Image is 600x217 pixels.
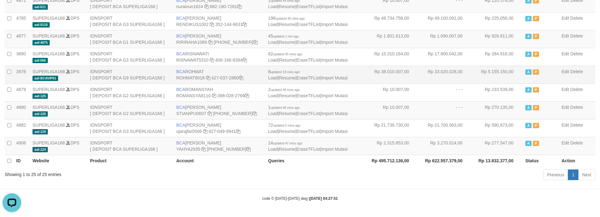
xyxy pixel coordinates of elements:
[87,83,174,101] td: IDNSPORT [ DEPOSIT BCA G2 SUPERLIGA168 ]
[268,33,348,45] span: | | |
[174,137,266,155] td: [PERSON_NAME] [PHONE_NUMBER]
[236,129,240,134] a: Copy 4270499941 to clipboard
[533,16,539,21] span: Paused
[32,22,50,28] span: aaf-0118
[176,93,211,98] a: ROMANSYA8110
[275,17,304,20] span: updated 45 mins ago
[268,33,299,38] span: 45
[543,169,568,180] a: Previous
[245,93,249,98] a: Copy 3980282766 to clipboard
[268,123,300,128] span: 72
[523,155,559,167] th: Status
[570,123,583,128] a: Delete
[30,137,87,155] td: DPS
[533,87,539,93] span: Paused
[570,87,583,92] a: Delete
[174,48,266,66] td: RISNAWATI 406-166-8394
[418,101,472,119] td: - - -
[30,83,87,101] td: DPS
[271,106,300,109] span: updated 46 mins ago
[176,140,185,145] span: BCA
[174,30,266,48] td: [PERSON_NAME] [PHONE_NUMBER]
[321,129,348,134] a: Import Mutasi
[87,30,174,48] td: IDNSPORT [ DEPOSIT BCA G1 SUPERLIGA168 ]
[297,22,320,27] a: EraseTFList
[87,119,174,137] td: IDNSPORT [ DEPOSIT BCA G3 SUPERLIGA168 ]
[321,93,348,98] a: Import Mutasi
[268,123,348,134] span: | | |
[568,169,578,180] a: 1
[32,140,65,145] a: SUPERLIGA168
[253,40,257,45] a: Copy 4062281611 to clipboard
[210,22,214,27] a: Copy RENDIKUS1002 to clipboard
[279,22,295,27] a: Resume
[176,4,203,9] a: nurainun1624
[32,87,65,92] a: SUPERLIGA168
[246,147,251,152] a: Copy 4062301272 to clipboard
[32,69,65,74] a: SUPERLIGA168
[268,105,348,116] span: | | |
[418,30,472,48] td: Rp 1.090.007,00
[533,34,539,39] span: Paused
[525,69,532,75] span: Active
[525,105,532,110] span: Active
[570,51,583,56] a: Delete
[321,147,348,152] a: Import Mutasi
[321,111,348,116] a: Import Mutasi
[279,58,295,63] a: Resume
[533,52,539,57] span: Paused
[279,93,295,98] a: Resume
[472,66,523,83] td: Rp 5.155.150,00
[472,101,523,119] td: Rp 270.135,00
[204,4,209,9] a: Copy nurainun1624 to clipboard
[207,111,212,116] a: Copy STIANIPU0607 to clipboard
[242,22,247,27] a: Copy 3521449631 to clipboard
[525,52,532,57] span: Active
[268,93,278,98] a: Load
[174,83,266,101] td: ROMANSYAH 398-028-2766
[273,142,302,145] span: updated 47 mins ago
[321,58,348,63] a: Import Mutasi
[32,4,48,10] span: aaf-011
[268,51,302,56] span: 62
[14,12,30,30] td: 4785
[418,12,472,30] td: Rp 49.100.091,00
[174,119,266,137] td: [PERSON_NAME] 427-049-9941
[268,140,348,152] span: | | |
[533,123,539,128] span: Paused
[472,30,523,48] td: Rp 926.811,00
[176,129,202,134] a: ujangfar0506
[32,40,50,45] span: aaf-4875
[266,155,365,167] th: Queries
[268,51,348,63] span: | | |
[562,33,569,38] a: Edit
[14,83,30,101] td: 4879
[562,69,569,74] a: Edit
[365,137,418,155] td: Rp 2.315.853,00
[365,101,418,119] td: Rp 10.007,00
[533,105,539,110] span: Paused
[176,147,200,152] a: YAHYA2935
[14,119,30,137] td: 4882
[268,129,278,134] a: Load
[30,12,87,30] td: DPS
[365,48,418,66] td: Rp 15.310.164,00
[418,48,472,66] td: Rp 17.600.042,00
[365,12,418,30] td: Rp 48.734.758,00
[30,119,87,137] td: DPS
[268,40,278,45] a: Load
[321,22,348,27] a: Import Mutasi
[418,66,472,83] td: Rp 33.020.028,00
[176,22,209,27] a: RENDIKUS1002
[201,147,206,152] a: Copy YAHYA2935 to clipboard
[87,137,174,155] td: IDNSPORT [ DEPOSIT BCA SUPERLIGA168 ]
[273,35,299,38] span: updated 1 min ago
[365,66,418,83] td: Rp 38.010.007,00
[87,66,174,83] td: IDNSPORT [ DEPOSIT BCA G9 SUPERLIGA168 ]
[174,155,266,167] th: Account
[32,111,48,117] span: aaf-126
[562,51,569,56] a: Edit
[268,105,300,110] span: 1
[273,124,301,127] span: updated 5 mins ago
[533,69,539,75] span: Paused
